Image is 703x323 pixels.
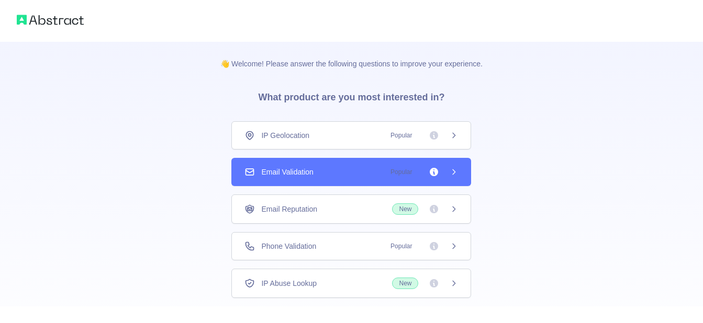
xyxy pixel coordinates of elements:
span: Popular [384,167,418,177]
span: IP Geolocation [261,130,309,141]
span: Email Reputation [261,204,317,214]
img: Abstract logo [17,13,84,27]
span: New [392,203,418,215]
p: 👋 Welcome! Please answer the following questions to improve your experience. [204,42,499,69]
span: IP Abuse Lookup [261,278,317,289]
h3: What product are you most interested in? [241,69,461,121]
span: Popular [384,130,418,141]
span: Popular [384,241,418,251]
span: New [392,278,418,289]
span: Phone Validation [261,241,316,251]
span: Email Validation [261,167,313,177]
